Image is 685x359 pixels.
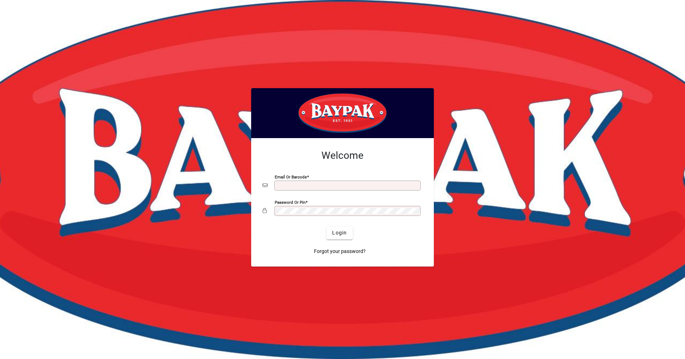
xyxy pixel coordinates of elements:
[275,199,305,204] mat-label: Password or Pin
[314,248,366,255] span: Forgot your password?
[311,245,369,258] a: Forgot your password?
[275,174,307,179] mat-label: Email or Barcode
[263,150,422,162] h2: Welcome
[326,227,352,239] button: Login
[332,229,347,237] span: Login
